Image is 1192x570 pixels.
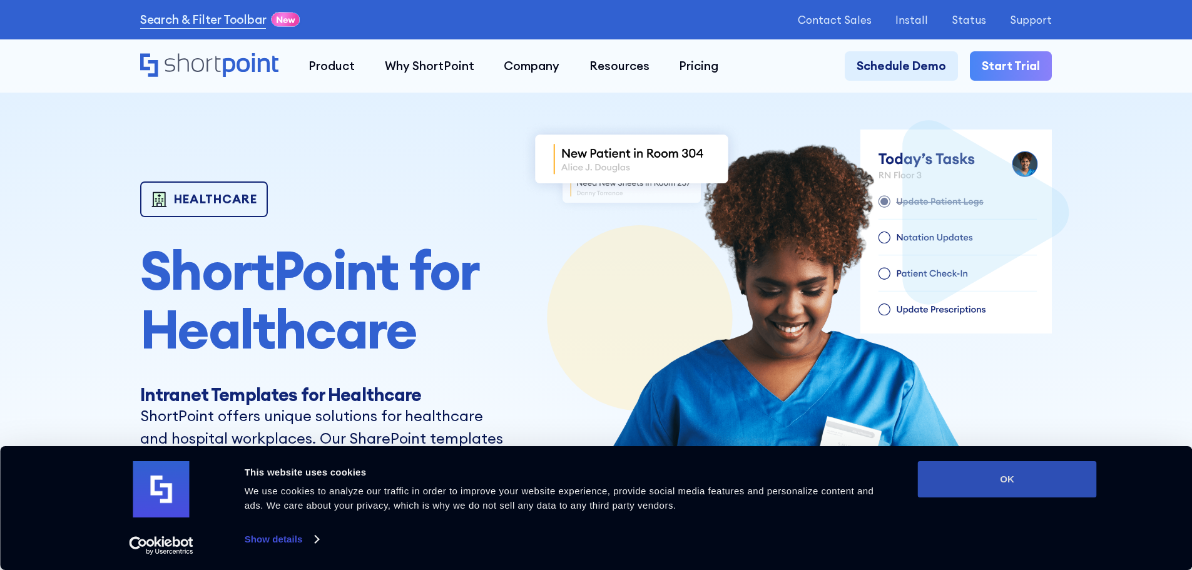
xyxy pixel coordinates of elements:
a: Product [293,51,370,81]
a: Install [895,14,928,26]
a: Why ShortPoint [370,51,489,81]
a: Search & Filter Toolbar [140,11,267,29]
a: Show details [245,530,318,549]
iframe: Chat Widget [967,425,1192,570]
a: Pricing [665,51,734,81]
a: Start Trial [970,51,1052,81]
img: SharePoint Intranet for Hospitals [520,120,743,216]
div: Why ShortPoint [385,57,474,75]
div: Pricing [679,57,718,75]
h2: Intranet Templates for Healthcare [140,385,510,404]
a: Resources [574,51,665,81]
a: Usercentrics Cookiebot - opens in a new window [106,536,216,555]
h1: ShortPoint for Healthcare [140,241,510,359]
div: Company [504,57,559,75]
button: OK [918,461,1097,497]
a: Contact Sales [798,14,872,26]
div: This website uses cookies [245,465,890,480]
a: Schedule Demo [845,51,958,81]
a: Home [140,53,278,79]
div: Healthcare [174,193,257,205]
a: Support [1010,14,1052,26]
span: We use cookies to analyze our traffic in order to improve your website experience, provide social... [245,486,874,511]
a: Status [952,14,986,26]
div: Product [308,57,355,75]
div: Resources [589,57,649,75]
a: Company [489,51,574,81]
img: logo [133,461,190,517]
